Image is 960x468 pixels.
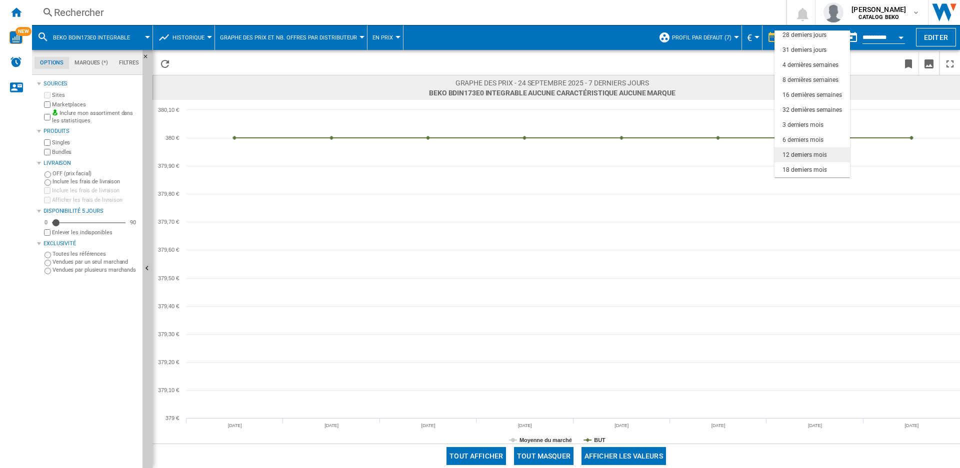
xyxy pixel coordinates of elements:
div: 6 derniers mois [782,136,823,144]
div: 31 derniers jours [782,46,826,54]
div: 18 derniers mois [782,166,826,174]
div: 32 dernières semaines [782,106,842,114]
div: 8 dernières semaines [782,76,838,84]
div: 16 dernières semaines [782,91,842,99]
div: 4 dernières semaines [782,61,838,69]
div: 3 derniers mois [782,121,823,129]
div: 28 derniers jours [782,31,826,39]
div: 12 derniers mois [782,151,826,159]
